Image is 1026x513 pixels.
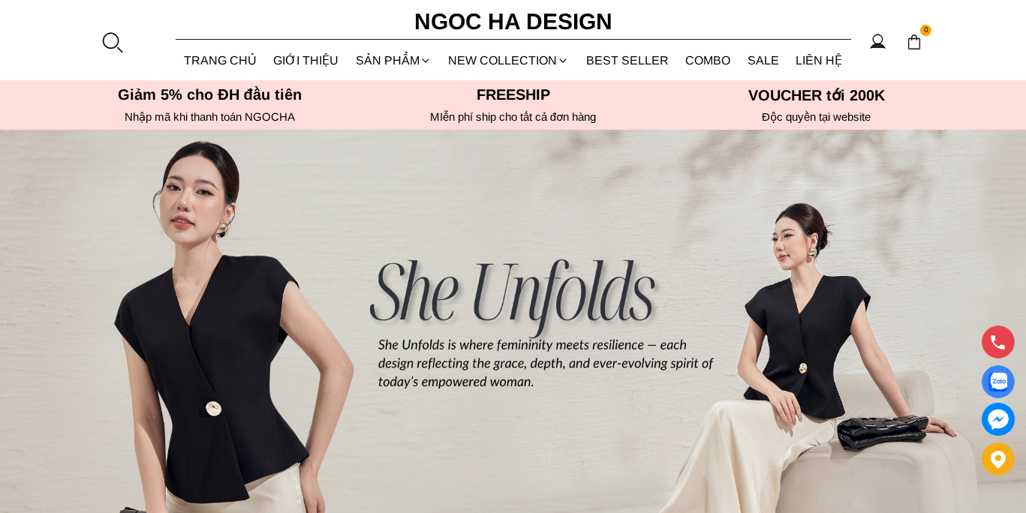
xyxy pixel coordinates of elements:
[118,86,302,103] font: Giảm 5% cho ĐH đầu tiên
[125,110,295,123] font: Nhập mã khi thanh toán NGOCHA
[669,110,964,124] h6: Độc quyền tại website
[477,86,550,103] font: Freeship
[669,86,964,104] h5: VOUCHER tới 200K
[401,4,626,40] a: Ngoc Ha Design
[440,40,578,80] a: NEW COLLECTION
[906,34,922,50] img: img-CART-ICON-ksit0nf1
[988,373,1007,391] img: Display image
[982,403,1015,436] a: messenger
[176,40,266,80] a: TRANG CHỦ
[982,365,1015,398] a: Display image
[578,40,678,80] a: BEST SELLER
[265,40,348,80] a: GIỚI THIỆU
[366,110,660,124] h6: MIễn phí ship cho tất cả đơn hàng
[920,25,932,37] span: 0
[787,40,851,80] a: LIÊN HỆ
[677,40,739,80] a: Combo
[348,40,441,80] div: SẢN PHẨM
[739,40,788,80] a: SALE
